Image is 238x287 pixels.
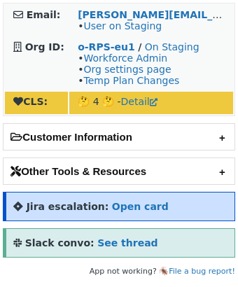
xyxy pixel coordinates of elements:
[25,41,64,52] strong: Org ID:
[83,75,179,86] a: Temp Plan Changes
[13,96,48,107] strong: CLS:
[69,92,233,114] td: 🤔 4 🤔 -
[83,52,167,64] a: Workforce Admin
[78,41,135,52] a: o-RPS-eu1
[25,237,94,248] strong: Slack convo:
[83,20,162,31] a: User on Staging
[83,64,171,75] a: Org settings page
[97,237,157,248] a: See thread
[138,41,141,52] strong: /
[27,9,61,20] strong: Email:
[78,52,179,86] span: • • •
[112,201,169,212] a: Open card
[121,96,157,107] a: Detail
[27,201,109,212] strong: Jira escalation:
[169,267,235,276] a: File a bug report!
[3,124,234,150] h2: Customer Information
[78,20,162,31] span: •
[3,158,234,184] h2: Other Tools & Resources
[3,265,235,279] footer: App not working? 🪳
[145,41,199,52] a: On Staging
